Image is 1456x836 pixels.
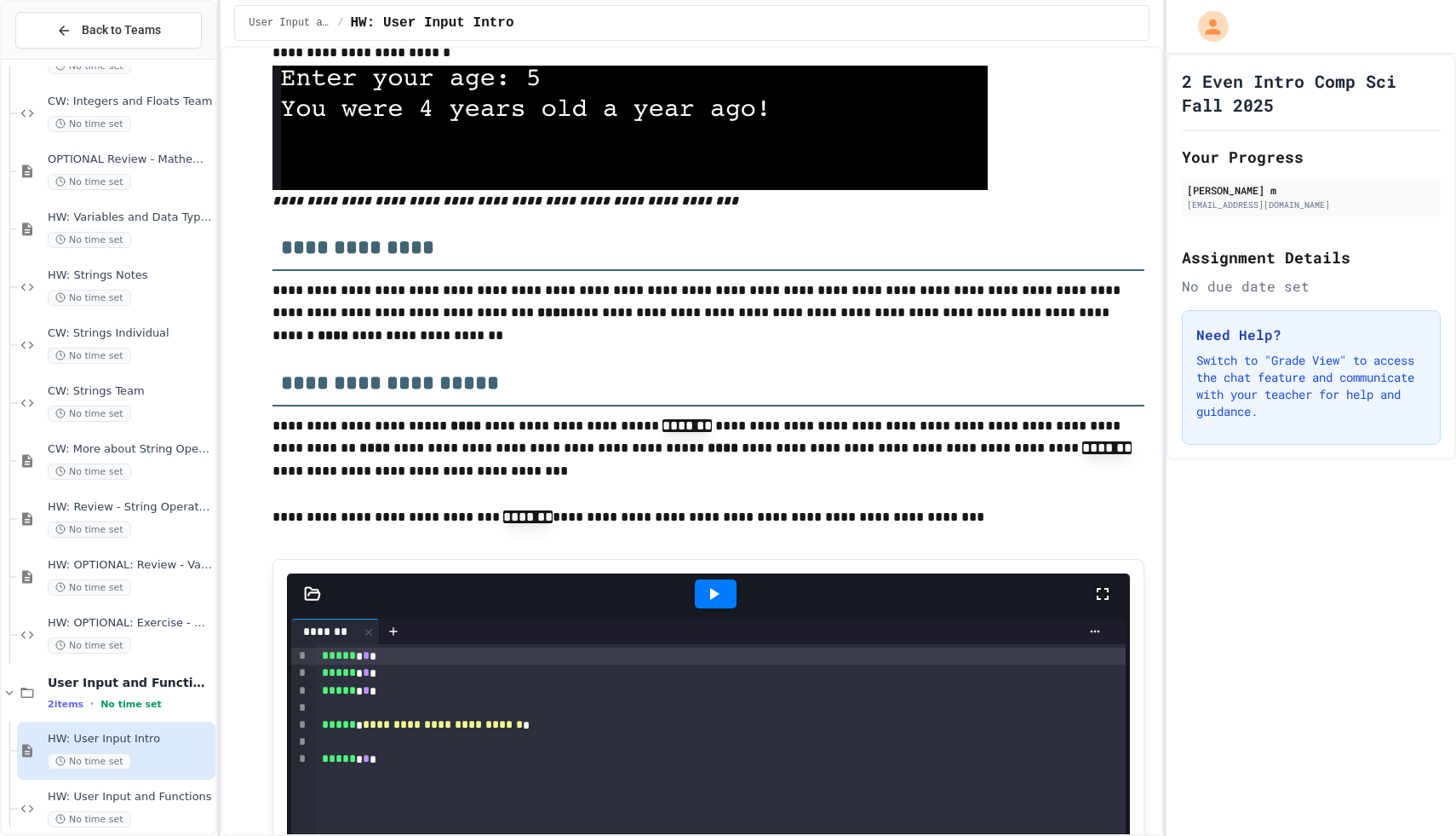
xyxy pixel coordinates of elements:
h2: Assignment Details [1182,245,1441,269]
span: No time set [48,811,131,827]
span: HW: OPTIONAL: Exercise - What's the Type? [48,616,212,631]
span: User Input and Functions [249,16,330,30]
span: No time set [48,174,131,190]
span: No time set [48,579,131,596]
span: No time set [48,290,131,306]
span: No time set [48,753,131,770]
p: Switch to "Grade View" to access the chat feature and communicate with your teacher for help and ... [1196,352,1426,420]
span: User Input and Functions [48,675,212,690]
span: HW: User Input and Functions [48,790,212,804]
span: 2 items [48,699,83,710]
span: No time set [48,116,131,132]
span: / [337,16,343,30]
div: [PERSON_NAME] m [1187,182,1436,198]
span: CW: Strings Team [48,384,212,399]
span: No time set [48,58,131,74]
button: Back to Teams [15,12,202,49]
h3: Need Help? [1196,325,1426,345]
span: Back to Teams [82,21,161,39]
span: HW: OPTIONAL: Review - Variables and Data Types [48,558,212,573]
h2: Your Progress [1182,145,1441,169]
span: • [90,697,94,711]
span: HW: Strings Notes [48,268,212,283]
span: HW: Review - String Operators [48,500,212,515]
h1: 2 Even Intro Comp Sci Fall 2025 [1182,69,1441,117]
span: No time set [48,348,131,364]
span: HW: User Input Intro [351,13,514,33]
span: No time set [48,464,131,480]
span: HW: User Input Intro [48,732,212,747]
span: No time set [48,406,131,422]
span: No time set [48,637,131,654]
span: No time set [100,699,162,710]
div: My Account [1180,7,1233,46]
span: No time set [48,232,131,248]
span: HW: Variables and Data Types [48,210,212,225]
span: CW: Integers and Floats Team [48,95,212,109]
div: [EMAIL_ADDRESS][DOMAIN_NAME] [1187,199,1436,211]
span: CW: Strings Individual [48,326,212,341]
span: No time set [48,522,131,538]
span: OPTIONAL Review - Mathematical Operators [48,153,212,167]
div: No due date set [1182,276,1441,297]
span: CW: More about String Operators [48,442,212,457]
